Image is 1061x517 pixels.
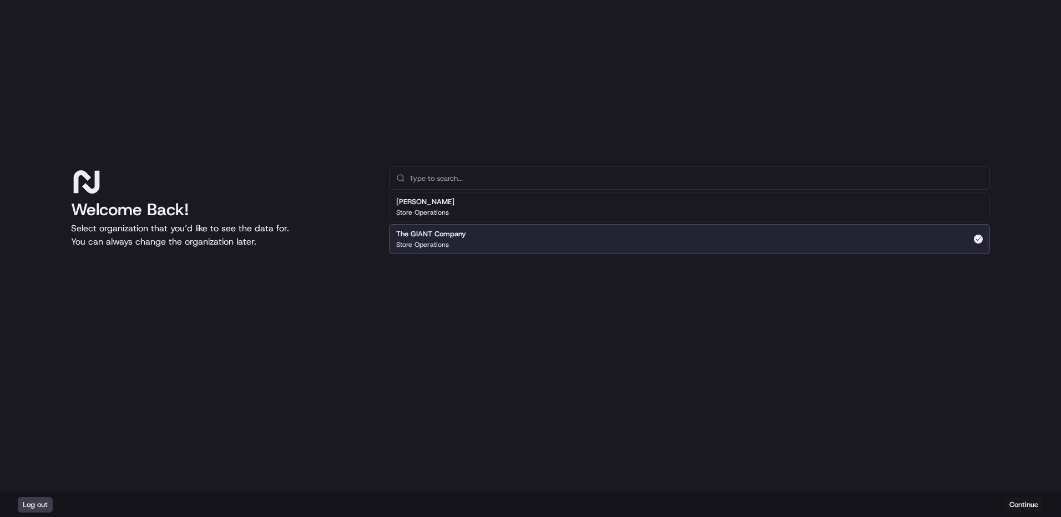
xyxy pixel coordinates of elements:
div: Suggestions [389,190,990,256]
p: Select organization that you’d like to see the data for. You can always change the organization l... [71,222,371,249]
input: Type to search... [410,167,983,189]
button: Continue [1004,497,1043,513]
p: Store Operations [396,240,449,249]
h1: Welcome Back! [71,200,371,220]
h2: The GIANT Company [396,229,466,239]
button: Log out [18,497,53,513]
p: Store Operations [396,208,449,217]
h2: [PERSON_NAME] [396,197,454,207]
